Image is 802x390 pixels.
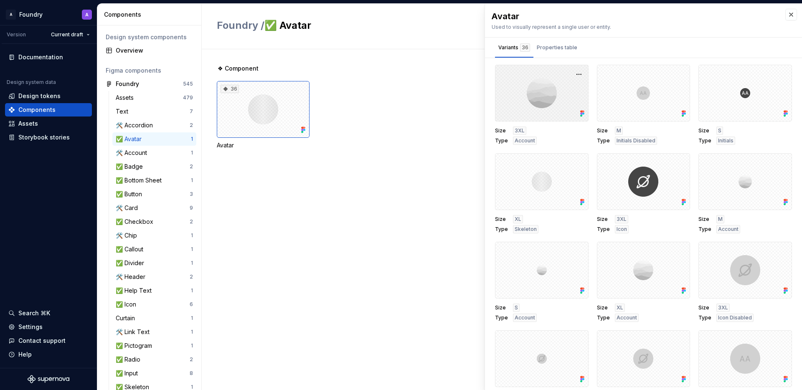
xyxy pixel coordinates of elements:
[617,137,655,144] span: Initials Disabled
[7,31,26,38] div: Version
[116,273,149,281] div: 🛠️ Header
[5,334,92,347] button: Contact support
[102,44,196,57] a: Overview
[85,11,89,18] div: A
[116,300,140,309] div: ✅ Icon
[28,375,69,383] a: Supernova Logo
[5,103,92,116] a: Components
[191,260,193,266] div: 1
[116,135,145,143] div: ✅ Avatar
[190,274,193,280] div: 2
[112,201,196,215] a: 🛠️ Card9
[116,190,145,198] div: ✅ Button
[515,137,535,144] span: Account
[5,131,92,144] a: Storybook stories
[5,306,92,320] button: Search ⌘K
[718,226,739,233] span: Account
[495,304,508,311] span: Size
[112,256,196,270] a: ✅ Divider1
[18,119,38,128] div: Assets
[515,216,521,223] span: XL
[102,77,196,91] a: Foundry545
[217,19,668,32] h2: ✅ Avatar
[183,81,193,87] div: 545
[112,105,196,118] a: Text7
[112,298,196,311] a: ✅ Icon6
[116,342,155,350] div: ✅ Pictogram
[116,94,137,102] div: Assets
[116,107,132,116] div: Text
[495,314,508,321] span: Type
[191,136,193,142] div: 1
[191,287,193,294] div: 1
[217,141,310,149] div: Avatar
[116,46,193,55] div: Overview
[698,304,711,311] span: Size
[597,304,610,311] span: Size
[116,245,147,253] div: ✅ Callout
[112,339,196,352] a: ✅ Pictogram1
[190,205,193,211] div: 9
[597,226,610,233] span: Type
[718,137,733,144] span: Initials
[112,146,196,160] a: 🛠️ Account1
[191,329,193,335] div: 1
[718,314,752,321] span: Icon Disabled
[495,226,508,233] span: Type
[112,174,196,187] a: ✅ Bottom Sheet1
[18,323,43,331] div: Settings
[617,216,627,223] span: 3XL
[498,43,530,52] div: Variants
[112,160,196,173] a: ✅ Badge2
[5,51,92,64] a: Documentation
[112,132,196,146] a: ✅ Avatar1
[116,162,146,171] div: ✅ Badge
[190,301,193,308] div: 6
[18,106,56,114] div: Components
[112,187,196,201] a: ✅ Button3
[698,314,711,321] span: Type
[18,53,63,61] div: Documentation
[597,137,610,144] span: Type
[112,215,196,228] a: ✅ Checkbox2
[698,226,711,233] span: Type
[190,370,193,377] div: 8
[5,89,92,103] a: Design tokens
[515,304,518,311] span: S
[698,127,711,134] span: Size
[112,243,196,256] a: ✅ Callout1
[718,304,728,311] span: 3XL
[47,29,94,41] button: Current draft
[191,149,193,156] div: 1
[191,232,193,239] div: 1
[515,127,525,134] span: 3XL
[112,353,196,366] a: ✅ Radio2
[116,80,139,88] div: Foundry
[698,137,711,144] span: Type
[116,328,153,336] div: 🛠️ Link Text
[218,64,259,73] span: ❖ Component
[116,121,156,129] div: 🛠️ Accordion
[495,137,508,144] span: Type
[7,79,56,86] div: Design system data
[112,311,196,325] a: Curtain1
[191,246,193,253] div: 1
[190,163,193,170] div: 2
[190,108,193,115] div: 7
[112,325,196,339] a: 🛠️ Link Text1
[492,24,777,30] div: Used to visually represent a single user or entity.
[116,314,138,322] div: Curtain
[18,309,50,317] div: Search ⌘K
[18,337,66,345] div: Contact support
[698,216,711,223] span: Size
[5,320,92,334] a: Settings
[217,81,310,149] div: 36Avatar
[112,119,196,132] a: 🛠️ Accordion2
[106,33,193,41] div: Design system components
[6,10,16,20] div: A
[106,66,193,75] div: Figma components
[112,91,196,104] a: Assets479
[617,127,621,134] span: M
[617,304,623,311] span: XL
[495,216,508,223] span: Size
